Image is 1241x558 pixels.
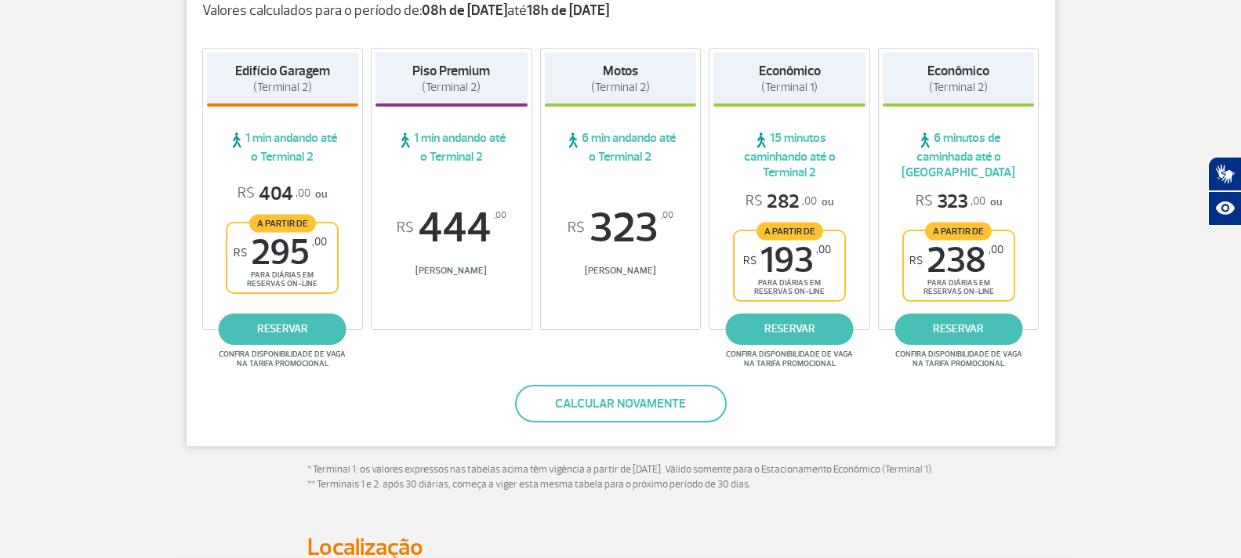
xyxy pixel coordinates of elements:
span: [PERSON_NAME] [545,265,697,277]
strong: 18h de [DATE] [527,2,609,20]
span: 1 min andando até o Terminal 2 [207,130,359,165]
a: reservar [726,313,854,345]
div: Plugin de acessibilidade da Hand Talk. [1208,157,1241,226]
span: A partir de [757,222,823,240]
span: 295 [234,235,327,270]
sup: ,00 [816,243,831,256]
span: Confira disponibilidade de vaga na tarifa promocional [724,350,855,368]
sup: R$ [743,254,757,267]
sup: R$ [234,246,247,259]
span: 323 [545,207,697,249]
span: [PERSON_NAME] [376,265,528,277]
button: Abrir tradutor de língua de sinais. [1208,157,1241,191]
span: Confira disponibilidade de vaga na tarifa promocional [216,350,348,368]
sup: ,00 [312,235,327,248]
strong: Piso Premium [412,63,490,79]
span: para diárias em reservas on-line [241,270,324,288]
a: reservar [219,313,347,345]
span: 282 [746,190,817,214]
sup: ,00 [989,243,1003,256]
span: 193 [743,243,831,278]
sup: ,00 [494,207,506,224]
span: 6 min andando até o Terminal 2 [545,130,697,165]
span: (Terminal 2) [591,80,650,95]
strong: Econômico [759,63,821,79]
span: (Terminal 2) [422,80,481,95]
span: para diárias em reservas on-line [748,278,831,296]
span: A partir de [925,222,992,240]
span: 15 minutos caminhando até o Terminal 2 [713,130,865,180]
span: A partir de [249,214,316,232]
span: 6 minutos de caminhada até o [GEOGRAPHIC_DATA] [883,130,1035,180]
a: reservar [894,313,1022,345]
span: 1 min andando até o Terminal 2 [376,130,528,165]
sup: ,00 [661,207,673,224]
span: (Terminal 1) [761,80,818,95]
strong: Motos [603,63,638,79]
span: (Terminal 2) [929,80,988,95]
strong: Edifício Garagem [235,63,330,79]
span: para diárias em reservas on-line [917,278,1000,296]
p: ou [746,190,833,214]
span: 444 [376,207,528,249]
span: (Terminal 2) [253,80,312,95]
sup: R$ [397,219,414,237]
sup: R$ [909,254,923,267]
button: Abrir recursos assistivos. [1208,191,1241,226]
p: * Terminal 1: os valores expressos nas tabelas acima têm vigência a partir de [DATE]. Válido some... [307,462,934,493]
p: ou [916,190,1002,214]
span: 238 [909,243,1003,278]
strong: 08h de [DATE] [422,2,507,20]
span: 323 [916,190,985,214]
button: Calcular novamente [515,385,727,422]
p: ou [238,182,327,206]
p: Valores calculados para o período de: até [202,2,1040,20]
strong: Econômico [927,63,989,79]
sup: R$ [568,219,585,237]
span: Confira disponibilidade de vaga na tarifa promocional [893,350,1025,368]
span: 404 [238,182,310,206]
